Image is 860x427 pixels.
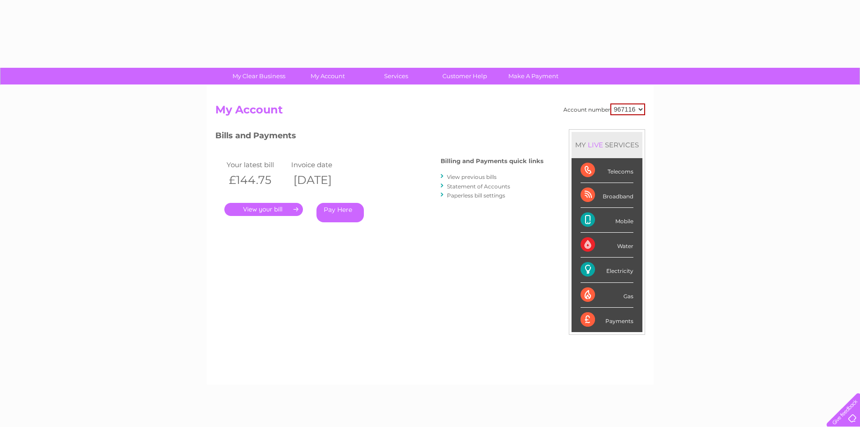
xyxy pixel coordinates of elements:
[581,258,633,282] div: Electricity
[224,203,303,216] a: .
[581,283,633,308] div: Gas
[572,132,642,158] div: MY SERVICES
[222,68,296,84] a: My Clear Business
[215,129,544,145] h3: Bills and Payments
[224,159,289,171] td: Your latest bill
[289,159,354,171] td: Invoice date
[581,233,633,258] div: Water
[447,174,497,180] a: View previous bills
[581,308,633,332] div: Payments
[563,103,645,115] div: Account number
[581,183,633,208] div: Broadband
[289,171,354,189] th: [DATE]
[581,208,633,233] div: Mobile
[428,68,502,84] a: Customer Help
[215,103,645,121] h2: My Account
[441,158,544,164] h4: Billing and Payments quick links
[447,192,505,199] a: Paperless bill settings
[496,68,571,84] a: Make A Payment
[290,68,365,84] a: My Account
[581,158,633,183] div: Telecoms
[316,203,364,222] a: Pay Here
[359,68,433,84] a: Services
[447,183,510,190] a: Statement of Accounts
[586,141,605,149] div: LIVE
[224,171,289,189] th: £144.75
